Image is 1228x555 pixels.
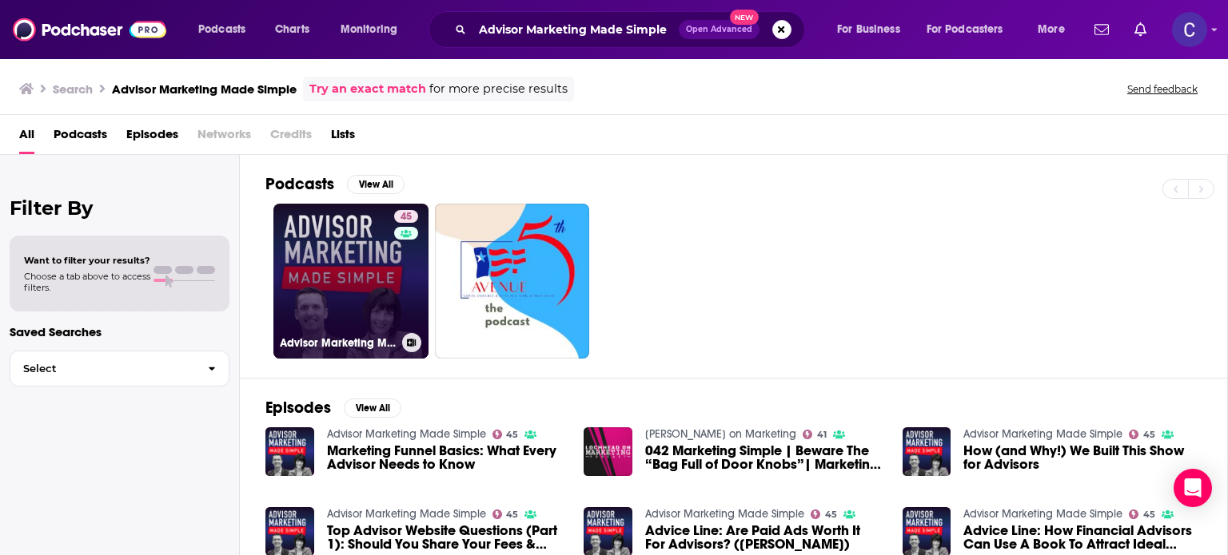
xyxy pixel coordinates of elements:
a: Episodes [126,121,178,154]
span: Charts [275,18,309,41]
span: 45 [506,431,518,438]
a: Advisor Marketing Made Simple [963,427,1122,441]
a: Advisor Marketing Made Simple [963,507,1122,521]
span: 45 [1143,431,1155,438]
a: Advice Line: Are Paid Ads Worth It For Advisors? (Aaron Brask) [645,524,883,551]
h2: Podcasts [265,174,334,194]
a: Advisor Marketing Made Simple [327,427,486,441]
a: 45 [811,509,837,519]
h3: Search [53,81,93,97]
a: Show notifications dropdown [1088,16,1115,43]
span: Credits [270,121,312,154]
span: Networks [197,121,251,154]
a: 41 [803,430,827,439]
span: More [1038,18,1065,41]
img: User Profile [1172,12,1207,47]
a: Podcasts [54,121,107,154]
span: 41 [817,431,827,438]
a: Marketing Funnel Basics: What Every Advisor Needs to Know [327,444,565,471]
div: Search podcasts, credits, & more... [444,11,820,48]
button: Show profile menu [1172,12,1207,47]
a: 45 [492,430,519,439]
span: 45 [1143,511,1155,518]
span: 45 [401,209,412,225]
span: 45 [825,511,837,518]
button: open menu [329,17,418,42]
a: 45Advisor Marketing Made Simple [273,204,429,359]
a: 45 [1129,509,1155,519]
span: Select [10,363,195,374]
button: Send feedback [1122,82,1202,96]
a: 45 [1129,430,1155,439]
span: Podcasts [198,18,245,41]
span: Monitoring [341,18,397,41]
h2: Episodes [265,398,331,418]
button: Select [10,351,229,387]
p: Saved Searches [10,324,229,339]
span: Want to filter your results? [24,255,150,266]
button: open menu [187,17,266,42]
a: All [19,121,34,154]
span: Advice Line: Are Paid Ads Worth It For Advisors? ([PERSON_NAME]) [645,524,883,551]
a: Show notifications dropdown [1128,16,1153,43]
a: How (and Why!) We Built This Show for Advisors [963,444,1202,471]
img: How (and Why!) We Built This Show for Advisors [903,427,951,476]
span: 45 [506,511,518,518]
button: open menu [1027,17,1085,42]
span: Open Advanced [686,26,752,34]
img: 042 Marketing Simple | Beware The “Bag Full of Door Knobs”| Marketing PodStorm #4 [584,427,632,476]
a: 042 Marketing Simple | Beware The “Bag Full of Door Knobs”| Marketing PodStorm #4 [645,444,883,471]
a: EpisodesView All [265,398,401,418]
span: for more precise results [429,80,568,98]
h2: Filter By [10,196,229,220]
a: Lists [331,121,355,154]
a: Advisor Marketing Made Simple [645,507,804,521]
a: Charts [265,17,319,42]
span: For Business [837,18,900,41]
button: View All [347,175,405,194]
div: Open Intercom Messenger [1174,469,1212,507]
button: open menu [916,17,1027,42]
span: Logged in as publicityxxtina [1172,12,1207,47]
span: Choose a tab above to access filters. [24,271,150,293]
span: Advice Line: How Financial Advisors Can Use A Book To Attract Ideal Clients ([PERSON_NAME]) [963,524,1202,551]
a: Lochhead on Marketing [645,427,796,441]
button: Open AdvancedNew [679,20,760,39]
h3: Advisor Marketing Made Simple [280,336,396,350]
img: Marketing Funnel Basics: What Every Advisor Needs to Know [265,427,314,476]
a: 45 [394,210,418,223]
input: Search podcasts, credits, & more... [472,17,679,42]
span: New [730,10,759,25]
h3: Advisor Marketing Made Simple [112,81,297,97]
a: Advisor Marketing Made Simple [327,507,486,521]
img: Podchaser - Follow, Share and Rate Podcasts [13,14,166,45]
a: Advice Line: How Financial Advisors Can Use A Book To Attract Ideal Clients (Daniel Allgaier) [963,524,1202,551]
a: Top Advisor Website Questions (Part 1): Should You Share Your Fees & More [327,524,565,551]
button: open menu [826,17,920,42]
a: 45 [492,509,519,519]
button: View All [344,398,401,418]
a: Try an exact match [309,80,426,98]
a: PodcastsView All [265,174,405,194]
span: For Podcasters [927,18,1003,41]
